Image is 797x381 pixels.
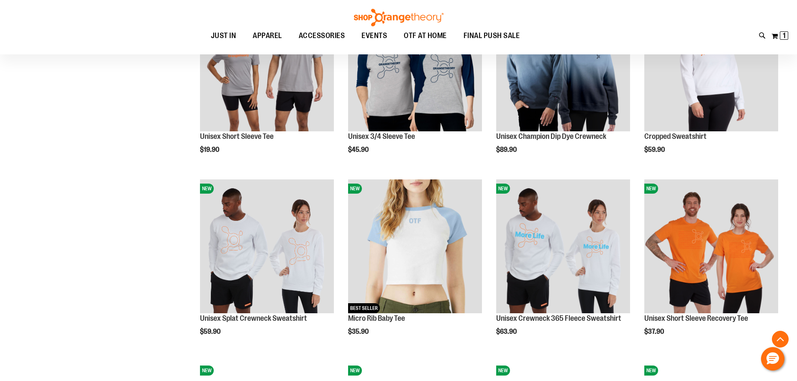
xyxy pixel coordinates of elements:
span: $37.90 [644,328,665,335]
button: Hello, have a question? Let’s chat. [761,347,784,371]
div: product [492,175,634,357]
a: Unisex Short Sleeve Recovery Tee [644,314,748,322]
a: Micro Rib Baby TeeNEWBEST SELLER [348,179,482,315]
img: Unisex Short Sleeve Recovery Tee [644,179,778,313]
img: Unisex Splat Crewneck Sweatshirt [200,179,334,313]
span: JUST IN [211,26,236,45]
a: Unisex 3/4 Sleeve Tee [348,132,415,141]
span: FINAL PUSH SALE [464,26,520,45]
button: Back To Top [772,331,789,348]
a: EVENTS [353,26,395,46]
span: ACCESSORIES [299,26,345,45]
span: NEW [200,366,214,376]
span: APPAREL [253,26,282,45]
span: NEW [644,184,658,194]
a: Unisex Crewneck 365 Fleece SweatshirtNEW [496,179,630,315]
span: NEW [348,366,362,376]
span: NEW [348,184,362,194]
span: NEW [496,366,510,376]
a: Cropped Sweatshirt [644,132,707,141]
span: $63.90 [496,328,518,335]
a: Unisex Short Sleeve Tee [200,132,274,141]
a: Unisex Crewneck 365 Fleece Sweatshirt [496,314,621,322]
a: Unisex Splat Crewneck Sweatshirt [200,314,307,322]
span: NEW [496,184,510,194]
a: Micro Rib Baby Tee [348,314,405,322]
img: Shop Orangetheory [353,9,445,26]
img: Micro Rib Baby Tee [348,179,482,313]
span: EVENTS [361,26,387,45]
span: BEST SELLER [348,303,380,313]
a: ACCESSORIES [290,26,354,46]
span: $35.90 [348,328,370,335]
div: product [640,175,782,357]
div: product [196,175,338,357]
span: $59.90 [644,146,666,153]
a: Unisex Short Sleeve Recovery TeeNEW [644,179,778,315]
a: Unisex Champion Dip Dye Crewneck [496,132,606,141]
span: OTF AT HOME [404,26,447,45]
span: NEW [200,184,214,194]
span: $45.90 [348,146,370,153]
a: JUST IN [202,26,245,45]
a: OTF AT HOME [395,26,455,46]
img: Unisex Crewneck 365 Fleece Sweatshirt [496,179,630,313]
div: product [344,175,486,357]
a: Unisex Splat Crewneck SweatshirtNEW [200,179,334,315]
span: $19.90 [200,146,220,153]
span: 1 [783,31,786,40]
a: APPAREL [244,26,290,46]
span: $89.90 [496,146,518,153]
span: $59.90 [200,328,222,335]
span: NEW [644,366,658,376]
a: FINAL PUSH SALE [455,26,528,46]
